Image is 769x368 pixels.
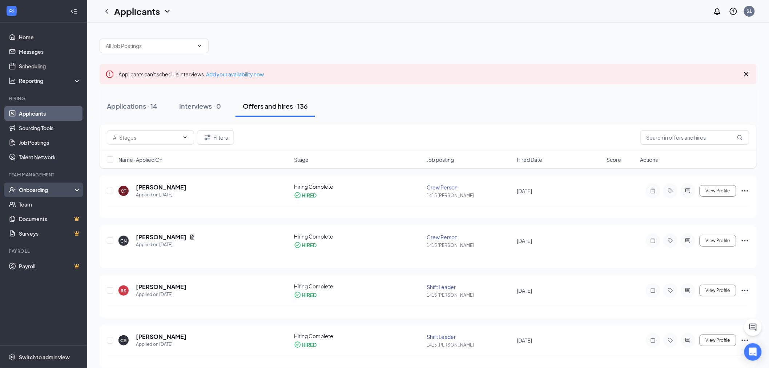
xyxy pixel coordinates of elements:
svg: Note [649,238,657,244]
svg: ChevronLeft [102,7,111,16]
div: Hiring Complete [294,183,422,190]
svg: Tag [666,188,675,194]
div: Switch to admin view [19,353,70,361]
svg: Notifications [713,7,722,16]
span: Applicants can't schedule interviews. [118,71,264,77]
a: Messages [19,44,81,59]
input: Search in offers and hires [640,130,749,145]
div: Applied on [DATE] [136,241,195,248]
svg: QuestionInfo [729,7,738,16]
svg: Tag [666,288,675,293]
div: HIRED [302,291,317,299]
div: Shift Leader [427,283,513,291]
svg: Tag [666,238,675,244]
svg: ActiveChat [684,188,692,194]
svg: Settings [9,353,16,361]
div: Offers and hires · 136 [243,101,308,111]
svg: Note [649,337,657,343]
svg: Ellipses [741,336,749,345]
a: Team [19,197,81,212]
div: 1415 [PERSON_NAME] [427,242,513,248]
h5: [PERSON_NAME] [136,183,186,191]
div: Crew Person [427,233,513,241]
div: RS [121,288,126,294]
div: Hiring Complete [294,233,422,240]
a: Talent Network [19,150,81,164]
div: HIRED [302,341,317,348]
h1: Applicants [114,5,160,17]
div: CB [121,337,127,344]
span: [DATE] [517,188,532,194]
a: DocumentsCrown [19,212,81,226]
div: Applied on [DATE] [136,191,186,199]
button: ChatActive [744,319,762,336]
svg: Error [105,70,114,79]
div: Applied on [DATE] [136,291,186,298]
div: Hiring [9,95,80,101]
svg: Cross [742,70,751,79]
span: Hired Date [517,156,542,163]
svg: Collapse [70,8,77,15]
span: Stage [294,156,309,163]
div: 1415 [PERSON_NAME] [427,292,513,298]
span: [DATE] [517,287,532,294]
svg: ChatActive [749,323,757,332]
a: SurveysCrown [19,226,81,241]
div: Payroll [9,248,80,254]
div: CN [120,238,127,244]
svg: Note [649,288,657,293]
span: Name · Applied On [118,156,162,163]
a: Job Postings [19,135,81,150]
h5: [PERSON_NAME] [136,333,186,341]
div: Open Intercom Messenger [744,343,762,361]
div: Interviews · 0 [179,101,221,111]
button: View Profile [700,235,736,247]
span: View Profile [706,188,730,193]
svg: ActiveChat [684,288,692,293]
div: 1415 [PERSON_NAME] [427,192,513,199]
svg: Filter [203,133,212,142]
div: CT [121,188,126,194]
div: 1415 [PERSON_NAME] [427,342,513,348]
svg: Ellipses [741,236,749,245]
svg: Document [189,234,195,240]
div: Team Management [9,172,80,178]
button: View Profile [700,335,736,346]
svg: Tag [666,337,675,343]
div: Onboarding [19,186,75,193]
input: All Stages [113,133,179,141]
svg: CheckmarkCircle [294,192,301,199]
input: All Job Postings [106,42,194,50]
div: HIRED [302,241,317,249]
a: PayrollCrown [19,259,81,273]
svg: ActiveChat [684,337,692,343]
svg: ChevronDown [197,43,202,49]
button: Filter Filters [197,130,234,145]
svg: Analysis [9,77,16,84]
a: Home [19,30,81,44]
span: [DATE] [517,337,532,344]
svg: Ellipses [741,286,749,295]
svg: ChevronDown [163,7,172,16]
a: Add your availability now [206,71,264,77]
div: S1 [747,8,752,14]
svg: CheckmarkCircle [294,341,301,348]
button: View Profile [700,185,736,197]
h5: [PERSON_NAME] [136,283,186,291]
div: Shift Leader [427,333,513,340]
svg: MagnifyingGlass [737,135,743,140]
div: Applications · 14 [107,101,157,111]
span: View Profile [706,338,730,343]
a: Scheduling [19,59,81,73]
div: Reporting [19,77,81,84]
svg: Note [649,188,657,194]
div: Applied on [DATE] [136,341,186,348]
span: Job posting [427,156,454,163]
span: View Profile [706,288,730,293]
div: Hiring Complete [294,283,422,290]
svg: WorkstreamLogo [8,7,15,15]
button: View Profile [700,285,736,296]
h5: [PERSON_NAME] [136,233,186,241]
div: Crew Person [427,184,513,191]
svg: CheckmarkCircle [294,241,301,249]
